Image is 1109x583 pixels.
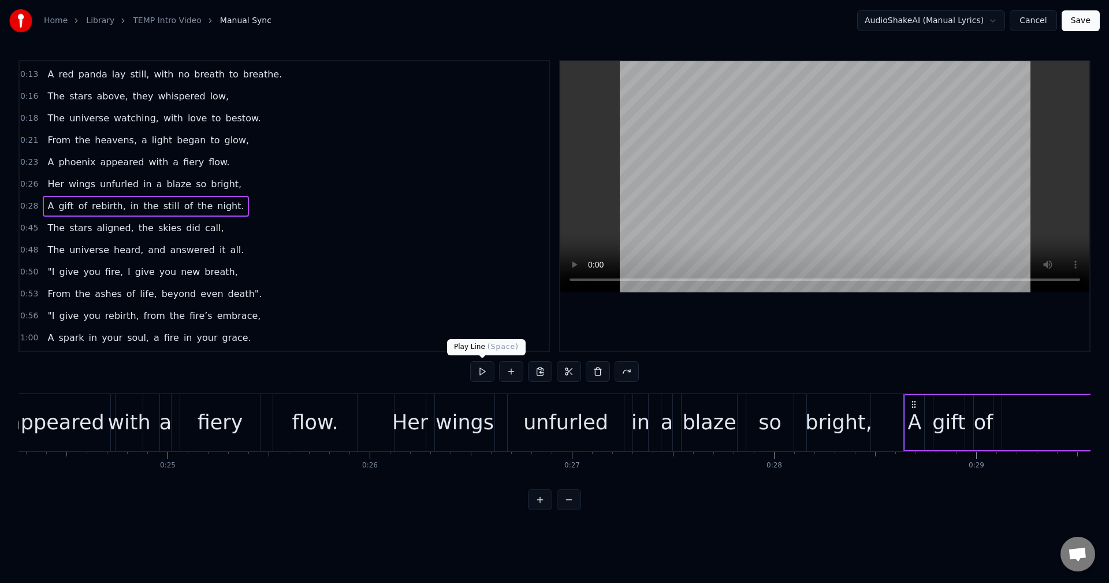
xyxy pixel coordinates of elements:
[46,155,55,169] span: A
[974,407,993,438] div: of
[46,90,66,103] span: The
[436,407,494,438] div: wings
[198,407,243,438] div: fiery
[20,288,38,300] span: 0:53
[203,265,239,278] span: breath,
[20,244,38,256] span: 0:48
[159,407,172,438] div: a
[218,243,227,257] span: it
[216,199,245,213] span: night.
[487,343,519,351] span: ( Space )
[113,243,144,257] span: heard,
[221,331,252,344] span: grace.
[209,90,230,103] span: low,
[228,68,240,81] span: to
[187,112,209,125] span: love
[46,243,66,257] span: The
[185,221,202,235] span: did
[225,112,262,125] span: bestow.
[46,287,72,300] span: From
[229,243,245,257] span: all.
[242,68,283,81] span: breathe.
[9,9,32,32] img: youka
[169,309,186,322] span: the
[20,135,38,146] span: 0:21
[631,407,650,438] div: in
[99,155,145,169] span: appeared
[152,68,174,81] span: with
[46,199,55,213] span: A
[151,133,173,147] span: light
[99,177,140,191] span: unfurled
[129,68,150,81] span: still,
[111,68,127,81] span: lay
[661,407,673,438] div: a
[58,309,80,322] span: give
[20,222,38,234] span: 0:45
[107,407,150,438] div: with
[57,199,75,213] span: gift
[20,332,38,344] span: 1:00
[155,177,163,191] span: a
[126,265,132,278] span: I
[758,407,781,438] div: so
[166,177,193,191] span: blaze
[57,155,96,169] span: phoenix
[204,221,225,235] span: call,
[20,69,38,80] span: 0:13
[46,68,55,81] span: A
[142,199,159,213] span: the
[163,331,180,344] span: fire
[46,221,66,235] span: The
[160,461,176,470] div: 0:25
[682,407,736,438] div: blaze
[20,200,38,212] span: 0:28
[68,243,110,257] span: universe
[96,90,129,103] span: above,
[180,265,201,278] span: new
[113,112,160,125] span: watching,
[20,266,38,278] span: 0:50
[44,15,68,27] a: Home
[183,199,194,213] span: of
[523,407,608,438] div: unfurled
[74,287,91,300] span: the
[362,461,378,470] div: 0:26
[183,331,193,344] span: in
[74,133,91,147] span: the
[139,287,158,300] span: life,
[77,199,88,213] span: of
[126,331,150,344] span: soul,
[447,339,526,355] div: Play Line
[57,331,85,344] span: spark
[96,221,135,235] span: aligned,
[158,265,177,278] span: you
[58,265,80,278] span: give
[68,221,93,235] span: stars
[223,133,250,147] span: glow,
[1010,10,1056,31] button: Cancel
[182,155,205,169] span: fiery
[564,461,580,470] div: 0:27
[199,287,224,300] span: even
[104,309,140,322] span: rebirth,
[227,287,263,300] span: death".
[137,221,155,235] span: the
[142,177,153,191] span: in
[46,331,55,344] span: A
[20,179,38,190] span: 0:26
[147,243,166,257] span: and
[157,221,183,235] span: skies
[46,177,65,191] span: Her
[392,407,428,438] div: Her
[216,309,262,322] span: embrace,
[207,155,231,169] span: flow.
[77,68,109,81] span: panda
[143,309,166,322] span: from
[161,287,198,300] span: beyond
[193,68,225,81] span: breath
[766,461,782,470] div: 0:28
[140,133,148,147] span: a
[46,112,66,125] span: The
[133,15,202,27] a: TEMP Intro Video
